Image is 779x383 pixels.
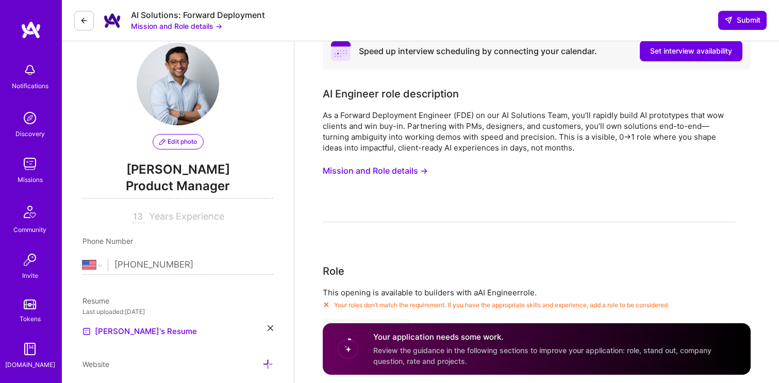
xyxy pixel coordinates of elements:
img: guide book [20,339,40,359]
div: Discovery [15,128,45,139]
img: teamwork [20,154,40,174]
span: Review the guidance in the following sections to improve your application: role, stand out, compa... [373,346,711,365]
button: Set interview availability [640,41,742,61]
span: Phone Number [82,237,133,245]
button: Submit [718,11,767,29]
i: icon PurpleCalendar [331,41,351,61]
span: Years Experience [149,211,224,222]
span: Edit photo [159,137,197,146]
div: Missions [18,174,43,185]
div: AI Engineer role description [323,86,459,102]
a: [PERSON_NAME]'s Resume [82,325,197,338]
span: Resume [82,296,109,305]
button: AI EngineerAdd role [323,319,410,336]
img: Company Logo [102,10,123,31]
span: Your roles don’t match the requirement. If you have the appropriate skills and experience, add a ... [334,301,669,309]
div: Notifications [12,80,48,91]
div: AI Solutions: Forward Deployment [131,10,265,21]
div: Role [323,263,344,279]
div: Speed up interview scheduling by connecting your calendar. [359,46,597,57]
button: Mission and Role details → [131,21,222,31]
i: icon PencilPurple [159,139,165,145]
h4: Your application needs some work. [373,332,738,343]
i: icon Close [268,325,273,331]
span: Product Manager [82,177,273,198]
div: Last uploaded: [DATE] [82,306,273,317]
p: This opening is available to builders with a AI Engineer role. [323,287,735,298]
input: +1 (000) 000-0000 [114,250,273,280]
span: Website [82,360,109,369]
img: User Avatar [137,43,219,125]
span: Set interview availability [650,46,732,56]
img: Resume [82,327,91,336]
img: Invite [20,249,40,270]
img: logo [21,21,41,39]
div: Community [13,224,46,235]
div: [DOMAIN_NAME] [5,359,55,370]
i: icon LeftArrowDark [80,16,88,25]
span: Submit [724,15,760,25]
button: Edit photo [153,134,204,149]
div: Tokens [20,313,41,324]
div: As a Forward Deployment Engineer (FDE) on our AI Solutions Team, you’ll rapidly build AI prototyp... [323,110,735,153]
div: Invite [22,270,38,281]
i: icon SendLight [724,16,733,24]
img: bell [20,60,40,80]
img: discovery [20,108,40,128]
img: tokens [24,299,36,309]
input: XX [132,211,145,223]
button: Mission and Role details → [323,161,428,180]
span: [PERSON_NAME] [82,162,273,177]
img: Community [18,199,42,224]
i: Check [323,301,330,308]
